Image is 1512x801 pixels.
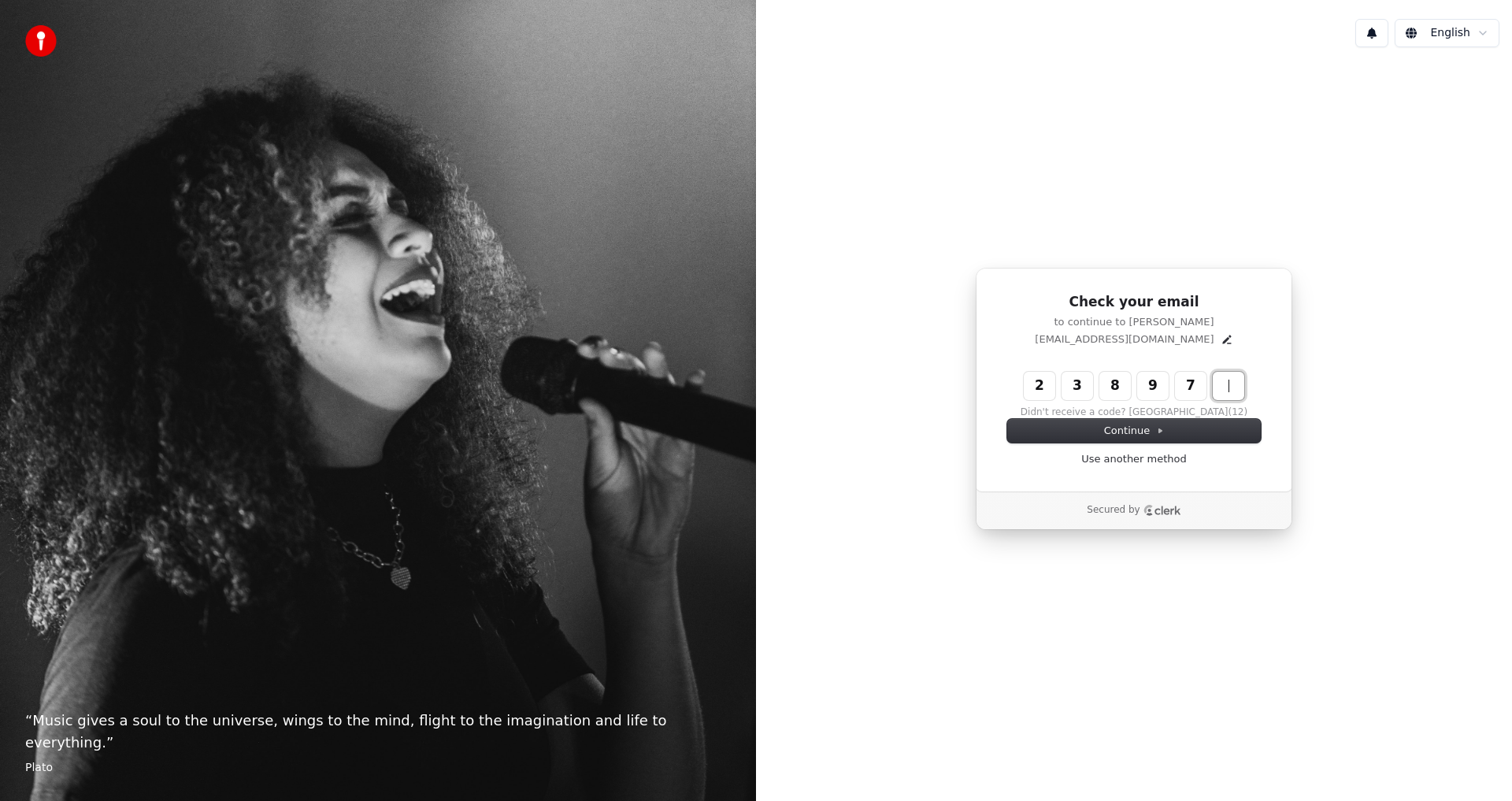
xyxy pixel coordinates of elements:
p: “ Music gives a soul to the universe, wings to the mind, flight to the imagination and life to ev... [25,710,731,754]
p: [EMAIL_ADDRESS][DOMAIN_NAME] [1035,332,1214,347]
button: Continue [1007,419,1261,443]
footer: Plato [25,760,731,776]
button: Edit [1221,333,1233,346]
span: Continue [1104,424,1164,438]
p: Secured by [1087,504,1140,517]
p: to continue to [PERSON_NAME] [1007,315,1261,329]
img: youka [25,25,57,57]
h1: Check your email [1007,293,1261,312]
a: Clerk logo [1143,505,1181,516]
input: Enter verification code [1024,372,1276,400]
a: Use another method [1081,452,1187,466]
